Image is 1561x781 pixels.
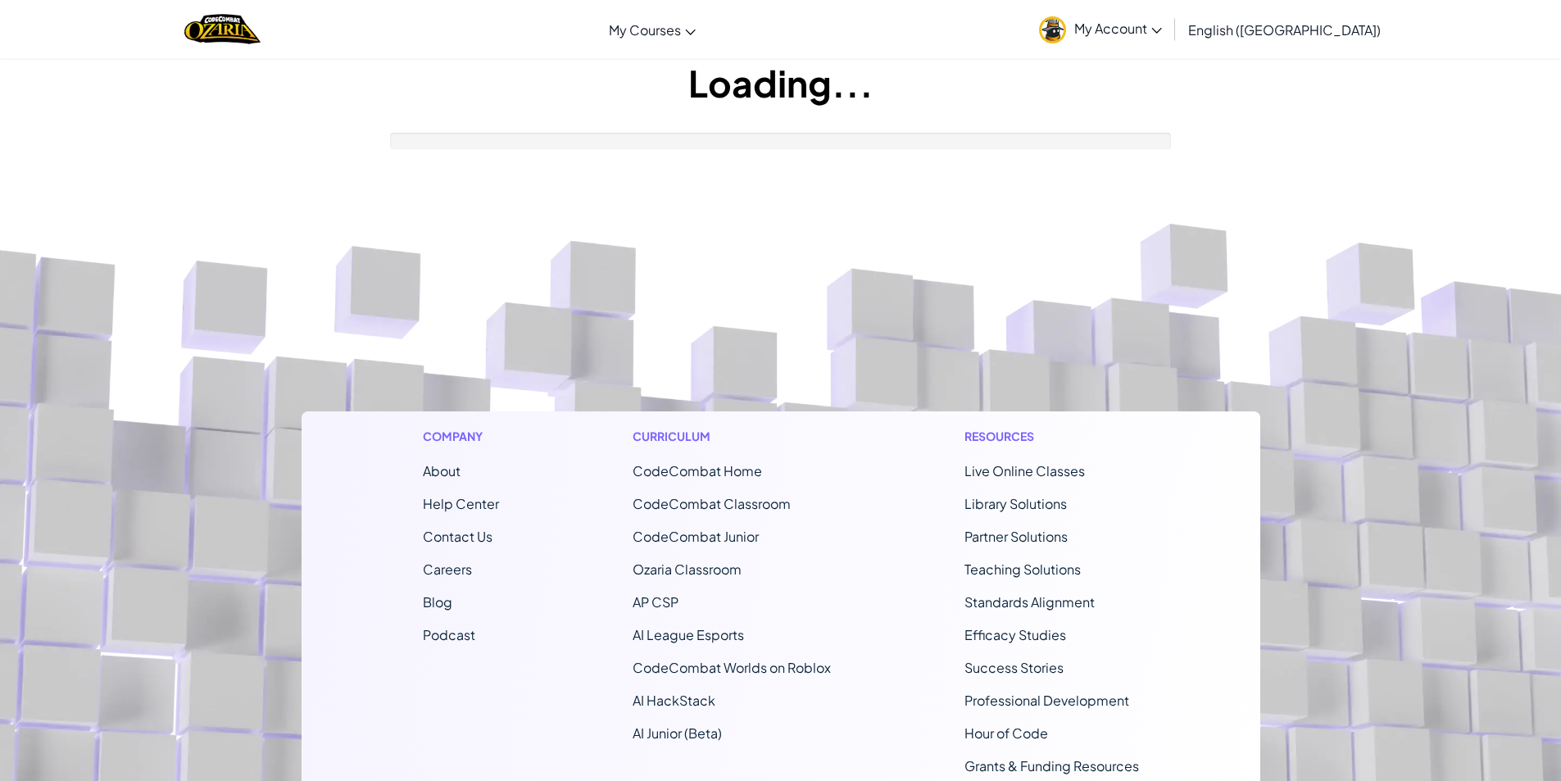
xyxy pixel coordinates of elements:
[964,692,1129,709] a: Professional Development
[964,724,1048,742] a: Hour of Code
[423,626,475,643] a: Podcast
[601,7,704,52] a: My Courses
[964,593,1095,611] a: Standards Alignment
[964,495,1067,512] a: Library Solutions
[1039,16,1066,43] img: avatar
[633,428,831,445] h1: Curriculum
[423,528,492,545] span: Contact Us
[1031,3,1170,55] a: My Account
[423,593,452,611] a: Blog
[423,462,461,479] a: About
[184,12,261,46] a: Ozaria by CodeCombat logo
[964,462,1085,479] a: Live Online Classes
[633,593,678,611] a: AP CSP
[423,495,499,512] a: Help Center
[633,495,791,512] a: CodeCombat Classroom
[1074,20,1162,37] span: My Account
[964,561,1081,578] a: Teaching Solutions
[633,561,742,578] a: Ozaria Classroom
[423,428,499,445] h1: Company
[964,428,1139,445] h1: Resources
[609,21,681,39] span: My Courses
[184,12,261,46] img: Home
[633,724,722,742] a: AI Junior (Beta)
[964,626,1066,643] a: Efficacy Studies
[633,692,715,709] a: AI HackStack
[633,626,744,643] a: AI League Esports
[633,462,762,479] span: CodeCombat Home
[633,528,759,545] a: CodeCombat Junior
[964,528,1068,545] a: Partner Solutions
[964,757,1139,774] a: Grants & Funding Resources
[633,659,831,676] a: CodeCombat Worlds on Roblox
[1188,21,1381,39] span: English ([GEOGRAPHIC_DATA])
[423,561,472,578] a: Careers
[1180,7,1389,52] a: English ([GEOGRAPHIC_DATA])
[964,659,1064,676] a: Success Stories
